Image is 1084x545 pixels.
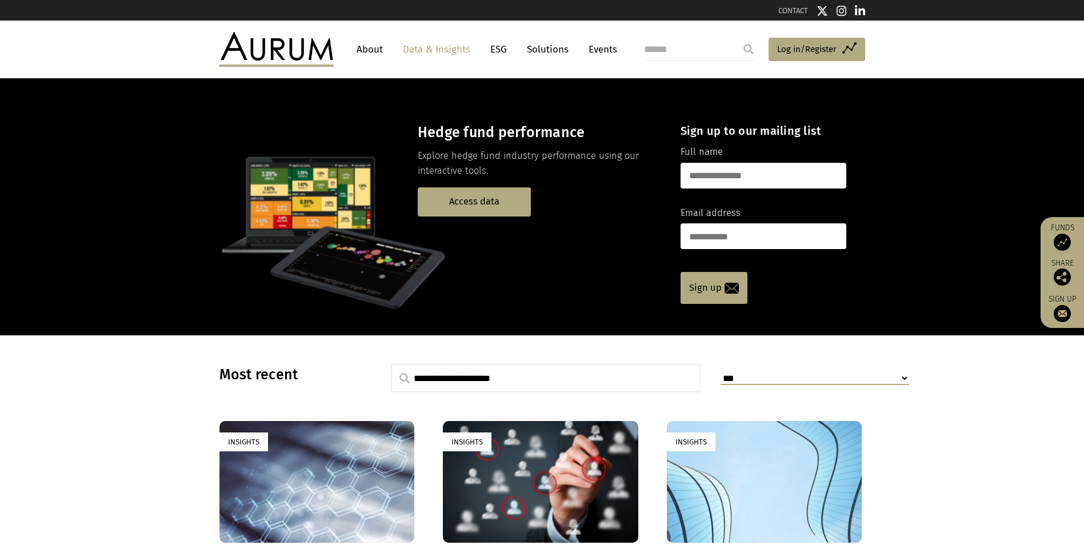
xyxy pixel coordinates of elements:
[583,39,617,60] a: Events
[681,272,747,304] a: Sign up
[418,149,661,179] p: Explore hedge fund industry performance using our interactive tools.
[485,39,513,60] a: ESG
[667,432,715,451] div: Insights
[1054,269,1071,286] img: Share this post
[1054,234,1071,251] img: Access Funds
[1046,294,1078,322] a: Sign up
[219,366,362,383] h3: Most recent
[681,124,846,138] h4: Sign up to our mailing list
[219,32,334,66] img: Aurum
[351,39,389,60] a: About
[681,145,723,159] label: Full name
[521,39,574,60] a: Solutions
[399,373,410,383] img: search.svg
[681,206,741,221] label: Email address
[777,42,837,56] span: Log in/Register
[397,39,476,60] a: Data & Insights
[1046,259,1078,286] div: Share
[725,283,739,294] img: email-icon
[418,187,531,217] a: Access data
[1054,305,1071,322] img: Sign up to our newsletter
[1046,223,1078,251] a: Funds
[855,5,865,17] img: Linkedin icon
[737,38,760,61] input: Submit
[443,432,491,451] div: Insights
[837,5,847,17] img: Instagram icon
[778,6,808,15] a: CONTACT
[219,432,268,451] div: Insights
[769,38,865,62] a: Log in/Register
[418,124,661,141] h3: Hedge fund performance
[817,5,828,17] img: Twitter icon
